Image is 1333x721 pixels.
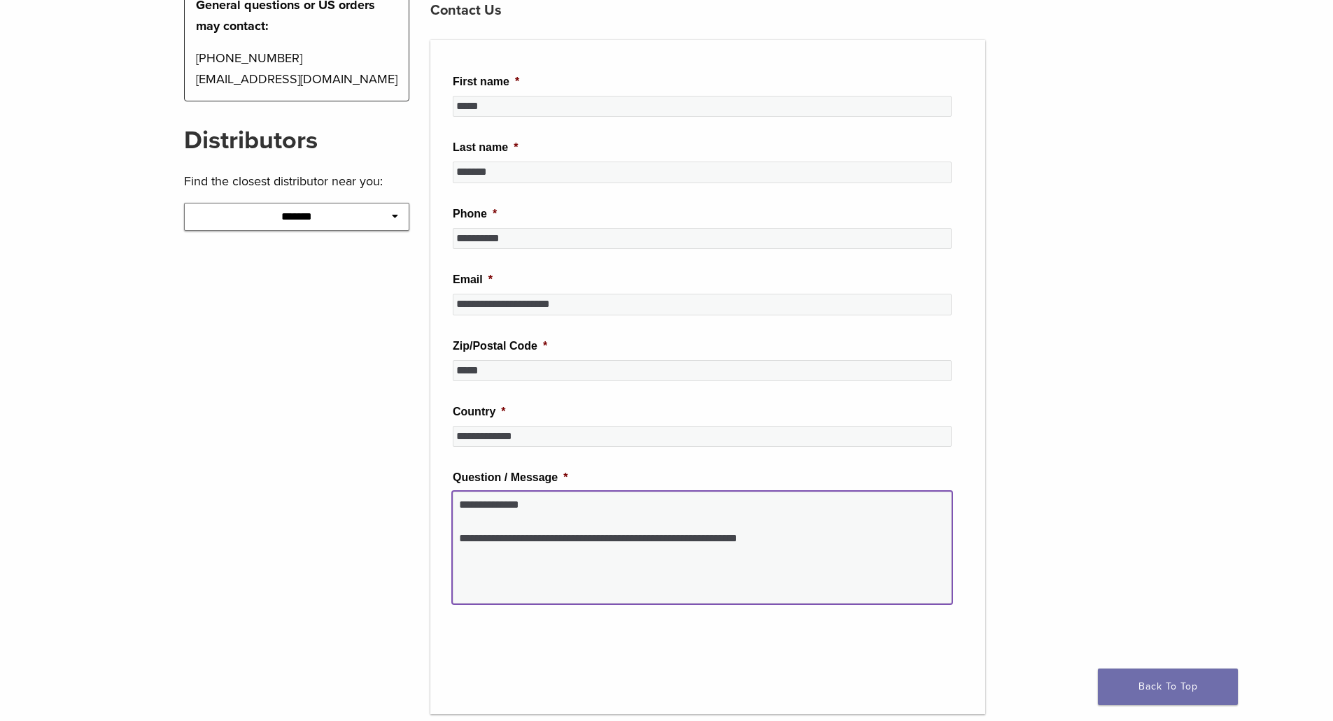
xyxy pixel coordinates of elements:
label: Email [453,273,493,287]
h2: Distributors [184,124,410,157]
a: Back To Top [1098,669,1238,705]
label: Phone [453,207,497,222]
label: Country [453,405,506,420]
iframe: reCAPTCHA [453,626,665,680]
p: Find the closest distributor near you: [184,171,410,192]
label: Last name [453,141,518,155]
label: First name [453,75,519,90]
label: Zip/Postal Code [453,339,547,354]
p: [PHONE_NUMBER] [EMAIL_ADDRESS][DOMAIN_NAME] [196,48,398,90]
label: Question / Message [453,471,568,485]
